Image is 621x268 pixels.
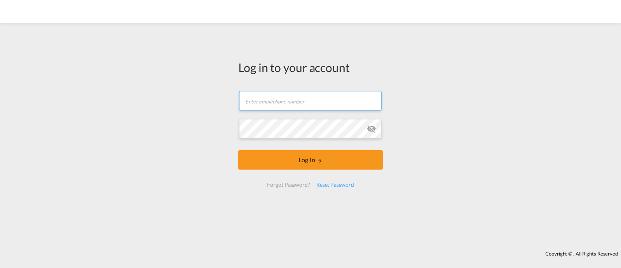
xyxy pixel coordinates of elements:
div: Reset Password [313,178,357,192]
div: Forgot Password? [264,178,313,192]
md-icon: icon-eye-off [367,124,376,133]
div: Log in to your account [238,59,383,75]
input: Enter email/phone number [239,91,382,110]
button: LOGIN [238,150,383,170]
